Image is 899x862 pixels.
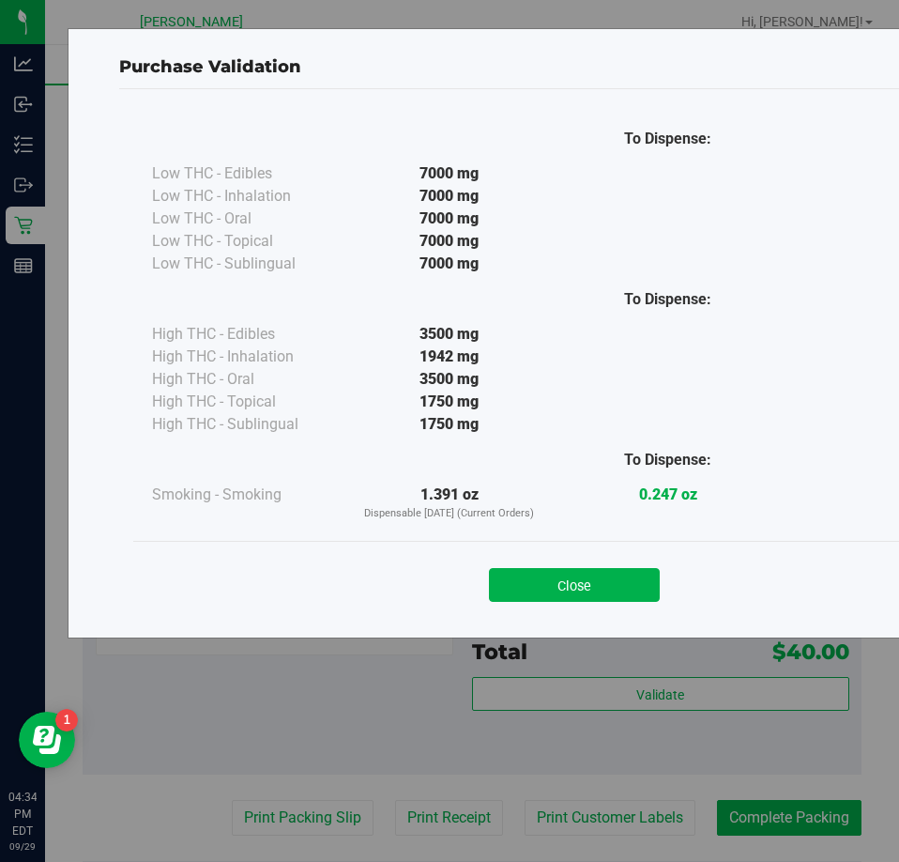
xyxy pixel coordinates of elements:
[19,712,75,768] iframe: Resource center
[152,368,340,391] div: High THC - Oral
[340,208,558,230] div: 7000 mg
[152,346,340,368] div: High THC - Inhalation
[340,323,558,346] div: 3500 mg
[55,709,78,731] iframe: Resource center unread badge
[152,413,340,436] div: High THC - Sublingual
[152,162,340,185] div: Low THC - Edibles
[639,485,697,503] strong: 0.247 oz
[558,128,777,150] div: To Dispense:
[152,484,340,506] div: Smoking - Smoking
[340,253,558,275] div: 7000 mg
[340,506,558,522] p: Dispensable [DATE] (Current Orders)
[152,323,340,346] div: High THC - Edibles
[119,56,301,77] span: Purchase Validation
[340,185,558,208] div: 7000 mg
[152,208,340,230] div: Low THC - Oral
[152,230,340,253] div: Low THC - Topical
[340,368,558,391] div: 3500 mg
[152,185,340,208] div: Low THC - Inhalation
[558,288,777,311] div: To Dispense:
[489,568,660,602] button: Close
[340,391,558,413] div: 1750 mg
[340,413,558,436] div: 1750 mg
[152,391,340,413] div: High THC - Topical
[340,346,558,368] div: 1942 mg
[152,253,340,275] div: Low THC - Sublingual
[340,230,558,253] div: 7000 mg
[340,484,558,522] div: 1.391 oz
[558,449,777,471] div: To Dispense:
[340,162,558,185] div: 7000 mg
